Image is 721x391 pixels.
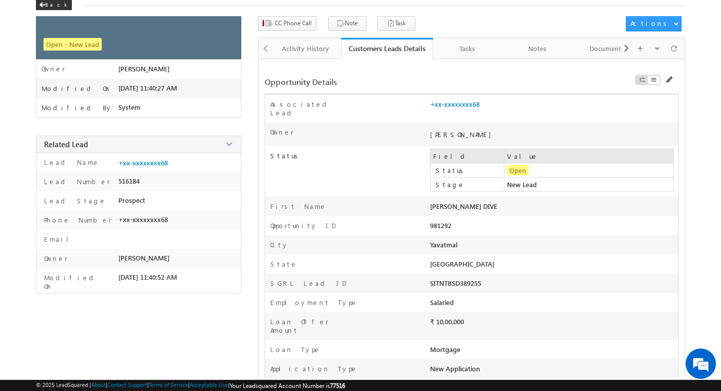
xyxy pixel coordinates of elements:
span: Open - New Lead [44,38,102,51]
a: +xx-xxxxxxxx68 [118,159,168,167]
div: ₹ 10,00,000 [430,317,579,331]
label: Phone Number [41,215,112,224]
a: Customers Leads Details [341,38,433,59]
div: Activity History [279,42,332,55]
label: Owner [41,65,65,73]
label: State [270,259,298,268]
a: +xx-xxxxxxxx68 [430,100,480,108]
div: Salaried [430,298,579,312]
span: Related Lead [44,139,88,149]
span: Your Leadsquared Account Number is [230,382,345,389]
span: Open [507,165,529,176]
label: Modified On [41,273,113,290]
label: Status [433,166,506,175]
span: [DATE] 11:40:52 AM [118,273,177,281]
label: Modified On [41,84,111,93]
div: Tasks [441,42,494,55]
a: Documents [573,38,643,59]
span: 516184 [118,177,140,185]
div: Yavatmal [430,240,579,254]
span: Prospect [118,196,145,204]
span: [PERSON_NAME] [118,254,169,262]
button: Note [328,16,366,31]
label: Loan Offer Amount [270,317,363,334]
span: CC Phone Call [275,19,312,28]
span: [PERSON_NAME] [118,65,169,73]
button: Task [377,16,415,31]
label: Lead Stage [41,196,106,205]
span: System [118,103,141,111]
button: Actions [626,16,682,31]
div: [PERSON_NAME] DIVE [430,202,579,216]
div: New Application [430,364,579,378]
a: Acceptable Use [190,381,228,388]
a: Contact Support [107,381,147,388]
a: Tasks [433,38,503,59]
div: Notes [511,42,564,55]
a: Notes [503,38,573,59]
div: SITNTBSD389255 [430,279,579,293]
span: © 2025 LeadSquared | | | | | [36,381,345,389]
label: Status [265,146,430,160]
label: Owner [41,254,68,263]
label: Lead Number [41,177,110,186]
label: Employment Type [270,298,358,307]
div: Actions [630,19,670,28]
span: [DATE] 11:40:27 AM [118,84,177,92]
label: Lead Name [41,158,100,166]
td: Value [504,149,673,163]
div: [PERSON_NAME] [430,130,574,139]
label: Associated Lead [270,100,363,117]
label: Application Type [270,364,358,373]
label: Modified By [41,104,113,112]
label: City [270,240,289,249]
label: Owner [270,127,294,136]
span: +xx-xxxxxxxx68 [118,215,168,224]
div: Mortgage [430,345,579,359]
div: 981292 [430,221,579,235]
label: Opportunity ID [270,221,335,230]
button: CC Phone Call [258,16,316,31]
td: New Lead [504,178,673,192]
span: 77516 [330,382,345,389]
div: Documents [581,42,633,55]
a: Terms of Service [149,381,188,388]
a: About [91,381,106,388]
label: SGRL Lead ID [270,279,346,287]
div: [GEOGRAPHIC_DATA] [430,259,579,274]
td: Field [431,149,504,163]
div: Customers Leads Details [349,44,426,53]
div: Opportunity Details [265,76,537,87]
label: Loan Type [270,345,321,354]
a: Activity History [271,38,341,59]
label: Email [41,235,76,243]
label: Stage [433,180,506,189]
label: First Name [270,202,327,210]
